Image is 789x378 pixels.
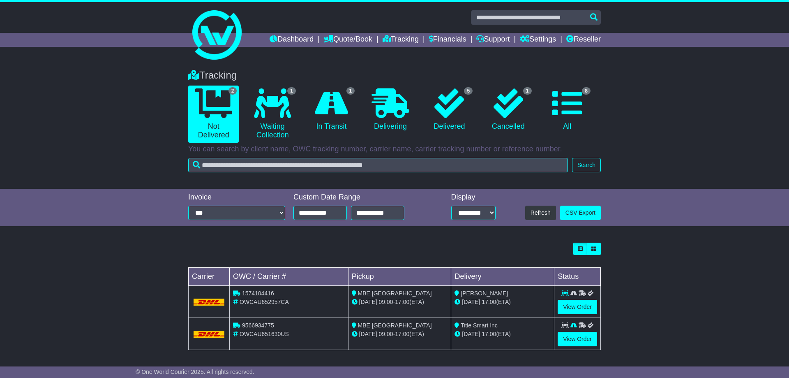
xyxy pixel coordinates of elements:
span: 2 [228,87,237,95]
span: [DATE] [462,331,480,337]
a: 1 Cancelled [483,86,533,134]
a: Tracking [383,33,419,47]
a: Reseller [566,33,601,47]
a: 1 Waiting Collection [247,86,298,143]
a: 5 Delivered [424,86,475,134]
a: Financials [429,33,466,47]
div: Tracking [184,70,605,81]
a: 1 In Transit [306,86,357,134]
a: Settings [520,33,556,47]
div: Invoice [188,193,285,202]
div: (ETA) [454,330,551,339]
td: Delivery [451,268,554,286]
img: DHL.png [194,331,224,337]
td: Pickup [348,268,451,286]
span: 09:00 [379,331,393,337]
span: [DATE] [359,299,377,305]
span: [PERSON_NAME] [461,290,508,297]
span: 17:00 [482,331,496,337]
span: MBE [GEOGRAPHIC_DATA] [358,322,432,329]
a: View Order [558,332,597,346]
div: - (ETA) [352,330,448,339]
span: 17:00 [395,331,409,337]
a: Delivering [365,86,415,134]
span: 1 [523,87,532,95]
img: DHL.png [194,299,224,305]
div: Custom Date Range [293,193,425,202]
span: Title Smart Inc [461,322,498,329]
td: Status [554,268,601,286]
span: [DATE] [359,331,377,337]
div: Display [451,193,496,202]
span: 1 [346,87,355,95]
span: 9566934775 [242,322,274,329]
span: 17:00 [482,299,496,305]
span: 1 [287,87,296,95]
a: Support [476,33,510,47]
span: 8 [582,87,591,95]
span: MBE [GEOGRAPHIC_DATA] [358,290,432,297]
span: OWCAU652957CA [240,299,289,305]
span: © One World Courier 2025. All rights reserved. [136,369,254,375]
div: (ETA) [454,298,551,306]
span: 17:00 [395,299,409,305]
a: 8 All [542,86,593,134]
a: 2 Not Delivered [188,86,239,143]
a: Quote/Book [324,33,372,47]
td: Carrier [189,268,230,286]
p: You can search by client name, OWC tracking number, carrier name, carrier tracking number or refe... [188,145,601,154]
div: - (ETA) [352,298,448,306]
td: OWC / Carrier # [230,268,348,286]
span: 5 [464,87,473,95]
a: Dashboard [270,33,314,47]
a: CSV Export [560,206,601,220]
span: OWCAU651630US [240,331,289,337]
span: 1574104416 [242,290,274,297]
button: Refresh [525,206,556,220]
span: 09:00 [379,299,393,305]
span: [DATE] [462,299,480,305]
a: View Order [558,300,597,314]
button: Search [572,158,601,172]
